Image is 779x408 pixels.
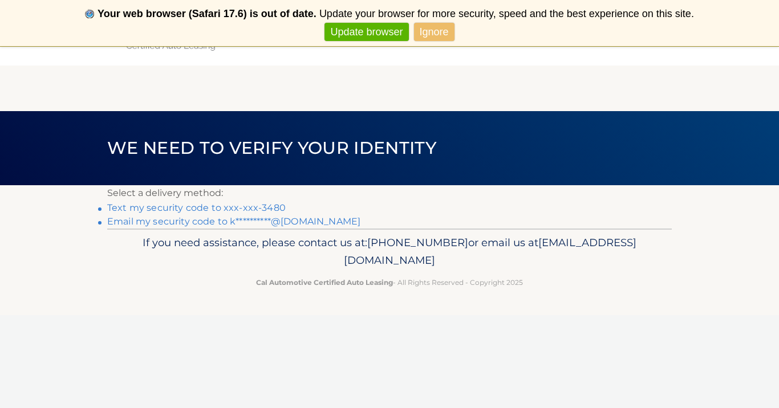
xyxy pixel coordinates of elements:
p: - All Rights Reserved - Copyright 2025 [115,276,664,288]
p: If you need assistance, please contact us at: or email us at [115,234,664,270]
p: Select a delivery method: [107,185,672,201]
span: [PHONE_NUMBER] [367,236,468,249]
span: Update your browser for more security, speed and the best experience on this site. [319,8,694,19]
span: We need to verify your identity [107,137,436,158]
a: Text my security code to xxx-xxx-3480 [107,202,286,213]
b: Your web browser (Safari 17.6) is out of date. [98,8,317,19]
a: Email my security code to k**********@[DOMAIN_NAME] [107,216,360,227]
a: Update browser [324,23,408,42]
a: Ignore [414,23,455,42]
strong: Cal Automotive Certified Auto Leasing [256,278,393,287]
